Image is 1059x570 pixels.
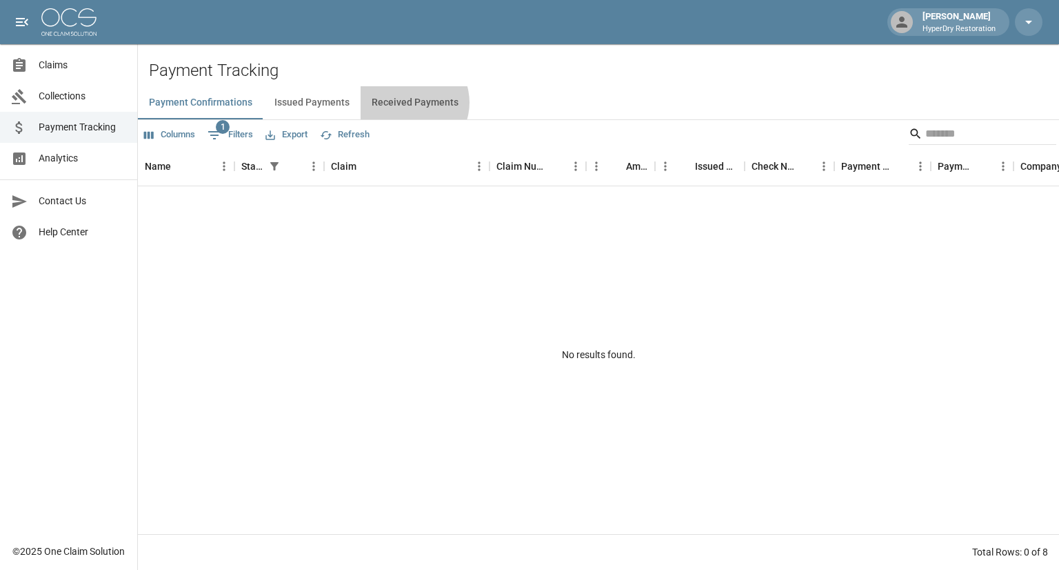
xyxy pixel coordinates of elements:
[331,147,356,186] div: Claim
[39,89,126,104] span: Collections
[655,147,745,186] div: Issued Date
[138,86,263,119] button: Payment Confirmations
[141,124,199,146] button: Select columns
[303,156,324,177] button: Menu
[931,147,1013,186] div: Payment Type
[263,86,361,119] button: Issued Payments
[138,186,1059,524] div: No results found.
[241,147,265,186] div: Status
[910,156,931,177] button: Menu
[834,147,931,186] div: Payment Method
[938,147,974,186] div: Payment Type
[39,225,126,239] span: Help Center
[917,10,1001,35] div: [PERSON_NAME]
[12,544,125,558] div: © 2025 One Claim Solution
[565,156,586,177] button: Menu
[265,157,284,176] div: 1 active filter
[607,157,626,176] button: Sort
[284,157,303,176] button: Sort
[496,147,546,186] div: Claim Number
[922,23,996,35] p: HyperDry Restoration
[171,157,190,176] button: Sort
[655,156,676,177] button: Menu
[814,156,834,177] button: Menu
[39,58,126,72] span: Claims
[993,156,1013,177] button: Menu
[145,147,171,186] div: Name
[586,156,607,177] button: Menu
[695,147,738,186] div: Issued Date
[41,8,97,36] img: ocs-logo-white-transparent.png
[490,147,586,186] div: Claim Number
[361,86,470,119] button: Received Payments
[316,124,373,146] button: Refresh
[356,157,376,176] button: Sort
[216,120,230,134] span: 1
[138,86,1059,119] div: dynamic tabs
[324,147,490,186] div: Claim
[234,147,324,186] div: Status
[204,124,256,146] button: Show filters
[8,8,36,36] button: open drawer
[909,123,1056,148] div: Search
[546,157,565,176] button: Sort
[841,147,891,186] div: Payment Method
[972,545,1048,559] div: Total Rows: 0 of 8
[262,124,311,146] button: Export
[586,147,655,186] div: Amount
[39,120,126,135] span: Payment Tracking
[39,151,126,166] span: Analytics
[974,157,993,176] button: Sort
[149,61,1059,81] h2: Payment Tracking
[138,147,234,186] div: Name
[39,194,126,208] span: Contact Us
[214,156,234,177] button: Menu
[676,157,695,176] button: Sort
[626,147,648,186] div: Amount
[891,157,910,176] button: Sort
[794,157,814,176] button: Sort
[265,157,284,176] button: Show filters
[469,156,490,177] button: Menu
[745,147,834,186] div: Check Number
[752,147,794,186] div: Check Number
